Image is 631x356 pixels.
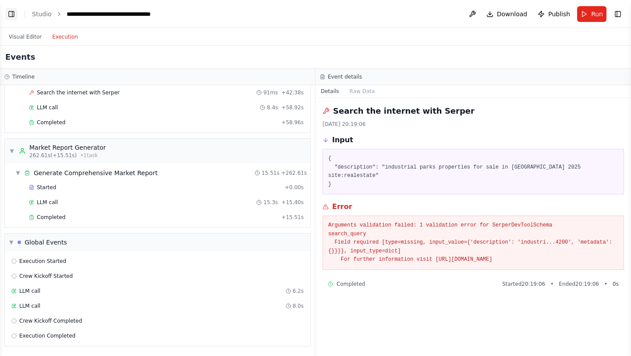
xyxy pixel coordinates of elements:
div: Generate Comprehensive Market Report [34,169,158,177]
button: Visual Editor [4,32,47,42]
span: • [604,280,607,288]
span: + 0.00s [285,184,304,191]
span: ▼ [9,239,13,246]
span: ▼ [15,169,21,176]
span: Search the internet with Serper [37,89,120,96]
h3: Timeline [12,73,35,80]
span: + 58.92s [281,104,304,111]
pre: { "description": "industrial parks properties for sale in [GEOGRAPHIC_DATA] 2025 site:realestate" } [328,155,618,189]
span: 262.61s (+15.51s) [29,152,77,159]
span: LLM call [19,288,40,295]
span: Run [591,10,603,18]
span: Completed [37,214,65,221]
span: Execution Completed [19,332,75,339]
button: Show left sidebar [5,8,18,20]
span: Completed [37,119,65,126]
h3: Input [332,135,353,145]
nav: breadcrumb [32,10,165,18]
span: Crew Kickoff Completed [19,317,82,324]
pre: Arguments validation failed: 1 validation error for SerperDevToolSchema search_query Field requir... [328,221,618,264]
span: Publish [548,10,570,18]
span: Execution Started [19,258,66,265]
span: + 58.96s [281,119,304,126]
button: Details [315,85,344,97]
button: Show right sidebar [612,8,624,20]
button: Download [483,6,531,22]
div: [DATE] 20:19:06 [323,121,624,128]
span: + 262.61s [281,169,307,176]
span: 0 s [613,280,619,288]
span: LLM call [37,199,58,206]
span: ▼ [9,147,14,155]
button: Execution [47,32,83,42]
span: Ended 20:19:06 [559,280,599,288]
span: + 15.51s [281,214,304,221]
span: Crew Kickoff Started [19,273,73,280]
span: Download [497,10,528,18]
span: • 1 task [80,152,98,159]
span: + 42.38s [281,89,304,96]
a: Studio [32,11,52,18]
span: Started 20:19:06 [502,280,545,288]
span: LLM call [19,302,40,309]
div: Market Report Generator [29,143,106,152]
span: + 15.40s [281,199,304,206]
span: 15.3s [263,199,278,206]
h2: Events [5,51,35,63]
span: 15.51s [262,169,280,176]
span: 8.0s [293,302,304,309]
h2: Search the internet with Serper [333,105,475,117]
span: 8.4s [267,104,278,111]
h3: Error [332,201,352,212]
span: Started [37,184,56,191]
h3: Event details [328,73,362,80]
div: Global Events [25,238,67,247]
span: Completed [337,280,365,288]
span: LLM call [37,104,58,111]
button: Publish [534,6,574,22]
span: • [550,280,553,288]
button: Raw Data [344,85,380,97]
span: 6.2s [293,288,304,295]
span: 91ms [263,89,278,96]
button: Run [577,6,606,22]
